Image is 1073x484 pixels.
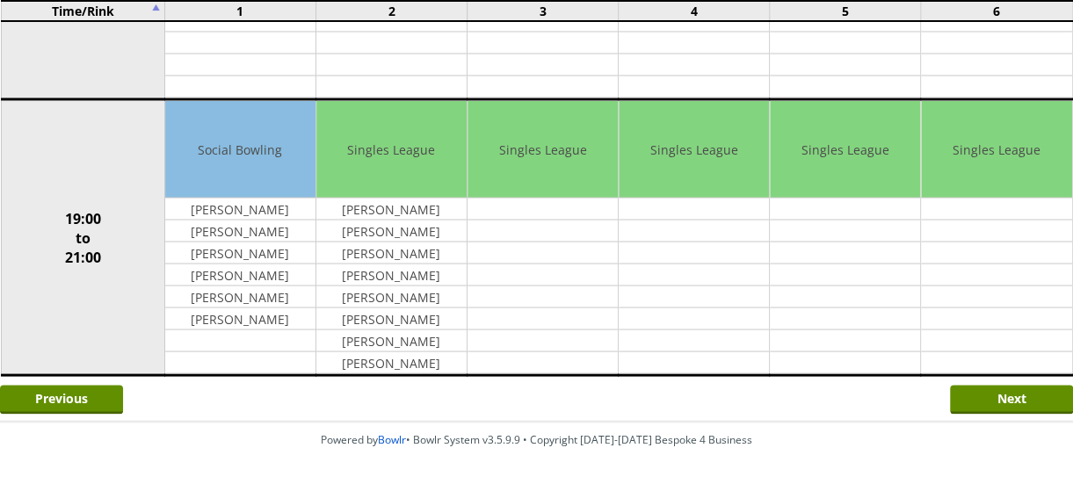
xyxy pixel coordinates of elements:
[316,351,467,373] td: [PERSON_NAME]
[770,100,920,198] td: Singles League
[165,198,315,220] td: [PERSON_NAME]
[165,285,315,307] td: [PERSON_NAME]
[164,1,315,21] td: 1
[316,198,467,220] td: [PERSON_NAME]
[316,100,467,198] td: Singles League
[315,1,467,21] td: 2
[165,100,315,198] td: Social Bowling
[378,431,406,446] a: Bowlr
[316,242,467,264] td: [PERSON_NAME]
[165,220,315,242] td: [PERSON_NAME]
[1,99,164,375] td: 19:00 to 21:00
[770,1,921,21] td: 5
[619,100,769,198] td: Singles League
[1,1,164,21] td: Time/Rink
[468,1,619,21] td: 3
[316,264,467,285] td: [PERSON_NAME]
[316,285,467,307] td: [PERSON_NAME]
[165,242,315,264] td: [PERSON_NAME]
[316,329,467,351] td: [PERSON_NAME]
[316,307,467,329] td: [PERSON_NAME]
[321,431,752,446] span: Powered by • Bowlr System v3.5.9.9 • Copyright [DATE]-[DATE] Bespoke 4 Business
[165,264,315,285] td: [PERSON_NAME]
[165,307,315,329] td: [PERSON_NAME]
[468,100,618,198] td: Singles League
[921,1,1072,21] td: 6
[921,100,1071,198] td: Singles League
[316,220,467,242] td: [PERSON_NAME]
[950,385,1073,414] input: Next
[619,1,770,21] td: 4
